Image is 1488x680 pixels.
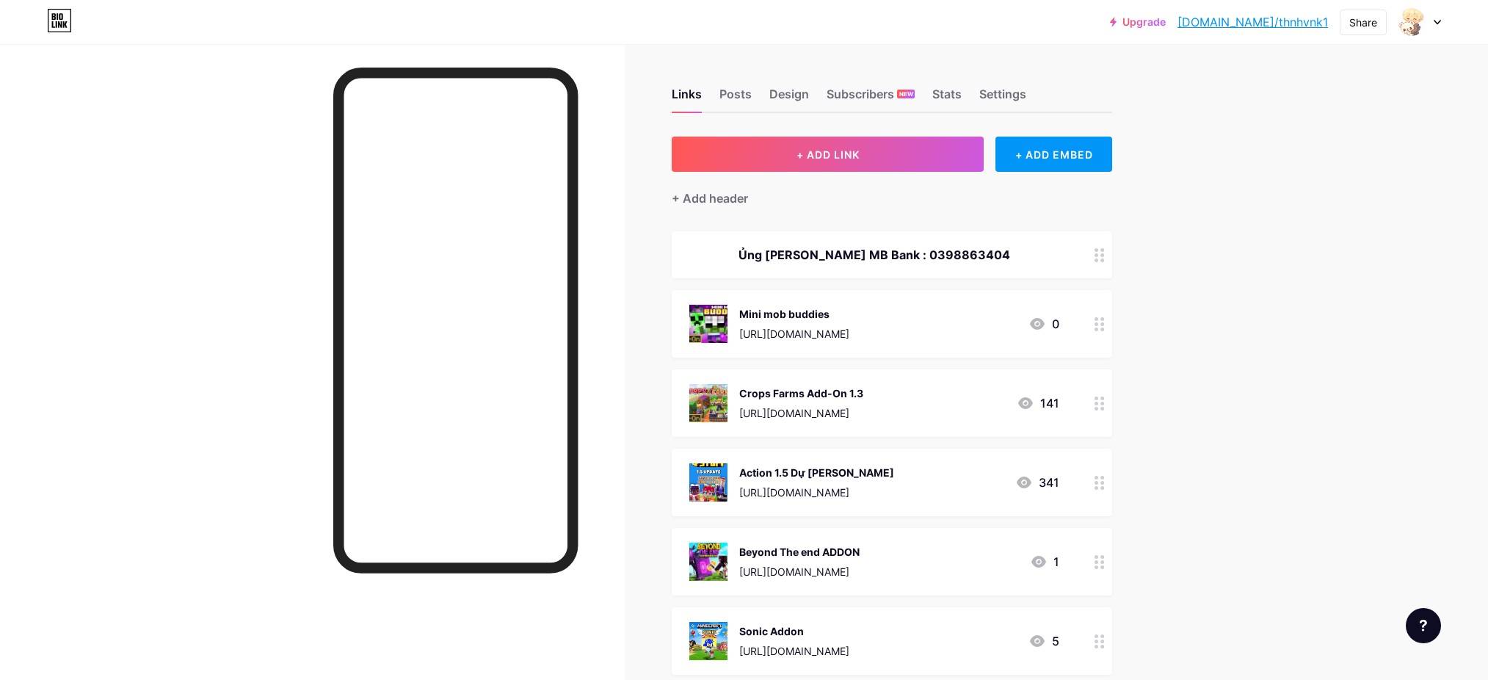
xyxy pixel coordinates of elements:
div: [URL][DOMAIN_NAME] [739,485,894,500]
div: Posts [719,85,752,112]
div: 141 [1017,394,1059,412]
img: Action 1.5 Dự phòng [689,463,727,502]
a: Upgrade [1110,16,1166,28]
img: Mini mob buddies [689,305,727,343]
span: NEW [899,90,913,98]
span: + ADD LINK [796,148,860,161]
div: Links [672,85,702,112]
div: 0 [1028,315,1059,333]
img: Beyond The end ADDON [689,543,727,581]
div: Settings [979,85,1026,112]
button: + ADD LINK [672,137,984,172]
div: Beyond The end ADDON [739,544,860,560]
div: [URL][DOMAIN_NAME] [739,326,849,341]
div: Subscribers [827,85,915,112]
div: [URL][DOMAIN_NAME] [739,643,849,659]
div: Share [1349,15,1377,30]
div: Design [769,85,809,112]
div: Crops Farms Add-On 1.3 [739,386,863,401]
div: [URL][DOMAIN_NAME] [739,564,860,579]
div: Mini mob buddies [739,306,849,322]
div: Ủng [PERSON_NAME] MB Bank : 0398863404 [689,246,1059,264]
div: Sonic Addon [739,623,849,639]
div: + Add header [672,189,748,207]
img: Sonic Addon [689,622,727,660]
div: 341 [1015,474,1059,491]
a: [DOMAIN_NAME]/thnhvnk1 [1177,13,1328,31]
div: Stats [932,85,962,112]
img: Crops Farms Add-On 1.3 [689,384,727,422]
div: Action 1.5 Dự [PERSON_NAME] [739,465,894,480]
div: + ADD EMBED [995,137,1112,172]
div: [URL][DOMAIN_NAME] [739,405,863,421]
div: 1 [1030,553,1059,571]
div: 5 [1028,632,1059,650]
img: Thành Văn [1398,8,1426,36]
